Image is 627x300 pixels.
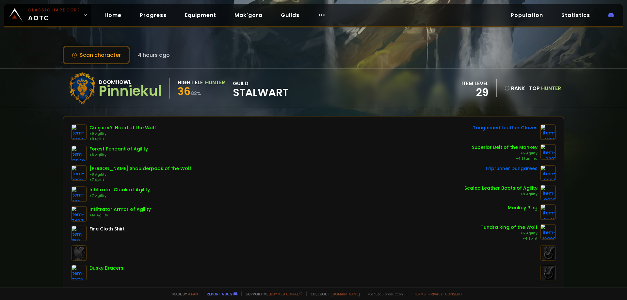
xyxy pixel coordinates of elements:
div: Doomhowl [99,78,162,86]
img: item-12009 [540,224,556,240]
div: Top [529,84,561,92]
div: +9 Agility [89,131,156,136]
a: Equipment [180,8,221,22]
div: Infiltrator Armor of Agility [89,206,151,213]
a: Report a bug [207,292,232,296]
a: Classic HardcoreAOTC [4,4,91,26]
div: 29 [461,87,489,97]
a: a fan [188,292,198,296]
img: item-4253 [540,124,556,140]
img: item-9863 [71,165,87,181]
img: item-859 [71,226,87,241]
a: Statistics [556,8,595,22]
span: v. d752d5 - production [364,292,403,296]
img: item-9624 [540,165,556,181]
img: item-7407 [71,206,87,222]
span: Checkout [306,292,360,296]
div: +8 Agility [89,172,191,177]
span: Stalwart [233,87,288,97]
div: Tundra Ring of the Wolf [481,224,538,231]
a: Population [506,8,548,22]
img: item-12040 [71,146,87,161]
div: Fine Cloth Shirt [89,226,125,232]
span: Made by [169,292,198,296]
a: Progress [135,8,172,22]
div: +7 Spirit [89,177,191,182]
button: Scan character [63,46,130,64]
div: +7 Agility [89,193,150,198]
div: Superior Belt of the Monkey [472,144,538,151]
div: item level [461,79,489,87]
span: AOTC [28,7,80,23]
a: Consent [445,292,462,296]
span: 4 hours ago [138,51,170,59]
div: Forest Pendant of Agility [89,146,148,152]
small: 82 % [191,90,201,97]
img: item-9801 [540,144,556,160]
div: Night Elf [178,78,203,87]
div: Pinniekul [99,86,162,96]
img: item-7411 [71,186,87,202]
a: Home [99,8,127,22]
div: +4 Stamina [472,156,538,161]
div: +9 Spirit [89,136,156,142]
a: Privacy [428,292,442,296]
div: +9 Agility [464,192,538,197]
a: Buy me a coffee [270,292,302,296]
div: [PERSON_NAME] Shoulderpads of the Wolf [89,165,191,172]
div: Hunter [205,78,225,87]
img: item-6748 [540,204,556,220]
div: Scaled Leather Boots of Agility [464,185,538,192]
span: Support me, [241,292,302,296]
div: +5 Agility [472,151,538,156]
span: Hunter [541,85,561,92]
a: Mak'gora [229,8,268,22]
div: Dusky Bracers [89,265,123,272]
img: item-9828 [540,185,556,200]
a: Guilds [276,8,305,22]
a: Terms [414,292,426,296]
img: item-7378 [71,265,87,280]
div: rank [505,84,525,92]
div: +14 Agility [89,213,151,218]
small: Classic Hardcore [28,7,80,13]
div: Toughened Leather Gloves [473,124,538,131]
div: Infiltrator Cloak of Agility [89,186,150,193]
div: Conjurer's Hood of the Wolf [89,124,156,131]
span: 36 [178,84,190,99]
div: +8 Agility [89,152,148,158]
img: item-9849 [71,124,87,140]
div: Monkey Ring [508,204,538,211]
div: +5 Agility [481,231,538,236]
div: +4 Spirit [481,236,538,241]
div: guild [233,79,288,97]
a: [DOMAIN_NAME] [331,292,360,296]
div: Triprunner Dungarees [485,165,538,172]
